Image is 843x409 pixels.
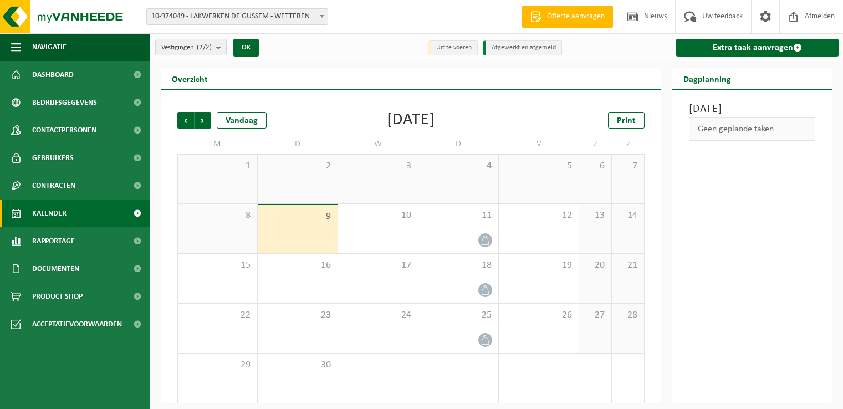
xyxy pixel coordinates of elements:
[424,209,493,222] span: 11
[195,112,211,129] span: Volgende
[344,309,412,321] span: 24
[387,112,435,129] div: [DATE]
[32,227,75,255] span: Rapportage
[263,160,332,172] span: 2
[263,259,332,272] span: 16
[689,117,815,141] div: Geen geplande taken
[161,68,219,89] h2: Overzicht
[424,160,493,172] span: 4
[585,160,606,172] span: 6
[544,11,607,22] span: Offerte aanvragen
[177,112,194,129] span: Vorige
[183,259,252,272] span: 15
[32,200,67,227] span: Kalender
[689,101,815,117] h3: [DATE]
[32,144,74,172] span: Gebruikers
[263,211,332,223] span: 9
[197,44,212,51] count: (2/2)
[183,309,252,321] span: 22
[217,112,267,129] div: Vandaag
[579,134,612,154] td: Z
[32,61,74,89] span: Dashboard
[585,259,606,272] span: 20
[672,68,742,89] h2: Dagplanning
[612,134,645,154] td: Z
[146,8,328,25] span: 10-974049 - LAKWERKEN DE GUSSEM - WETTEREN
[418,134,499,154] td: D
[617,259,638,272] span: 21
[504,209,573,222] span: 12
[338,134,418,154] td: W
[32,116,96,144] span: Contactpersonen
[177,134,258,154] td: M
[32,255,79,283] span: Documenten
[617,116,636,125] span: Print
[522,6,613,28] a: Offerte aanvragen
[183,359,252,371] span: 29
[32,283,83,310] span: Product Shop
[617,309,638,321] span: 28
[676,39,839,57] a: Extra taak aanvragen
[344,259,412,272] span: 17
[258,134,338,154] td: D
[504,160,573,172] span: 5
[483,40,562,55] li: Afgewerkt en afgemeld
[233,39,259,57] button: OK
[585,209,606,222] span: 13
[32,89,97,116] span: Bedrijfsgegevens
[608,112,645,129] a: Print
[585,309,606,321] span: 27
[183,209,252,222] span: 8
[32,172,75,200] span: Contracten
[499,134,579,154] td: V
[424,259,493,272] span: 18
[344,209,412,222] span: 10
[263,309,332,321] span: 23
[344,160,412,172] span: 3
[32,310,122,338] span: Acceptatievoorwaarden
[428,40,478,55] li: Uit te voeren
[32,33,67,61] span: Navigatie
[617,209,638,222] span: 14
[504,259,573,272] span: 19
[155,39,227,55] button: Vestigingen(2/2)
[183,160,252,172] span: 1
[263,359,332,371] span: 30
[147,9,328,24] span: 10-974049 - LAKWERKEN DE GUSSEM - WETTEREN
[424,309,493,321] span: 25
[504,309,573,321] span: 26
[617,160,638,172] span: 7
[161,39,212,56] span: Vestigingen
